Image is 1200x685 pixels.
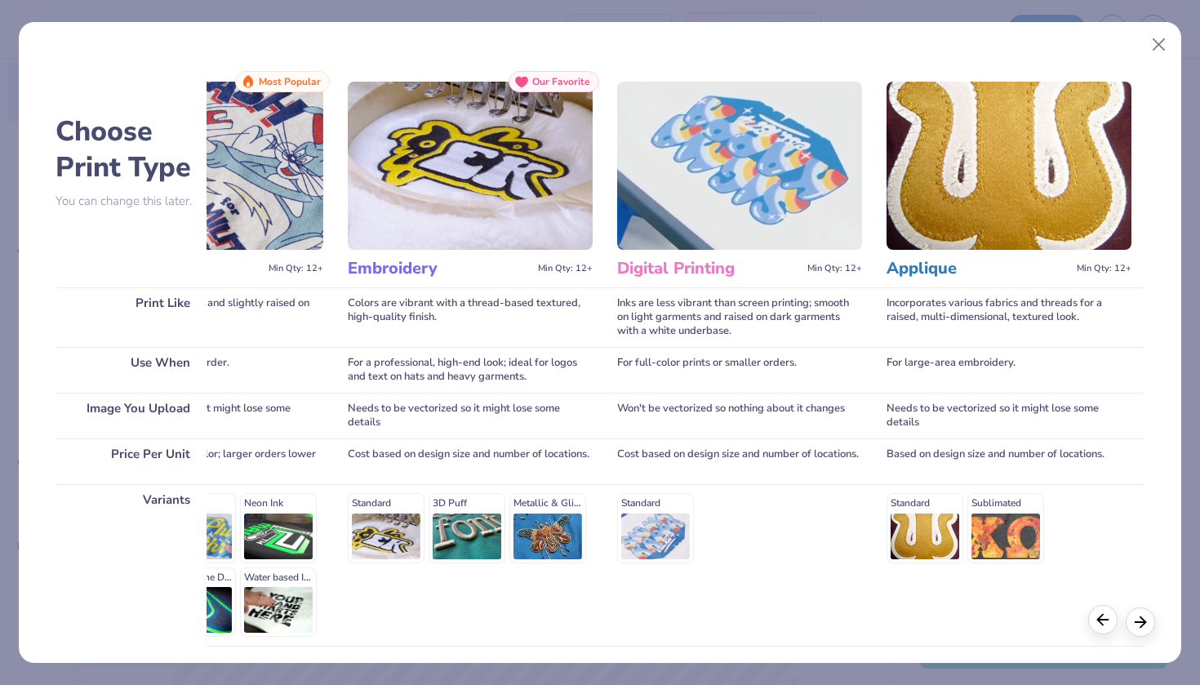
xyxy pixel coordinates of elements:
[617,258,801,279] h3: Digital Printing
[348,393,593,438] div: Needs to be vectorized so it might lose some details
[1144,29,1175,60] button: Close
[887,258,1070,279] h3: Applique
[56,393,207,438] div: Image You Upload
[617,287,862,347] div: Inks are less vibrant than screen printing; smooth on light garments and raised on dark garments ...
[259,76,321,87] span: Most Popular
[538,263,593,274] span: Min Qty: 12+
[1077,263,1131,274] span: Min Qty: 12+
[617,347,862,393] div: For full-color prints or smaller orders.
[617,393,862,438] div: Won't be vectorized so nothing about it changes
[56,347,207,393] div: Use When
[56,287,207,347] div: Print Like
[887,287,1131,347] div: Incorporates various fabrics and threads for a raised, multi-dimensional, textured look.
[887,393,1131,438] div: Needs to be vectorized so it might lose some details
[56,484,207,646] div: Variants
[348,438,593,484] div: Cost based on design size and number of locations.
[348,82,593,250] img: Embroidery
[269,263,323,274] span: Min Qty: 12+
[78,393,323,438] div: Needs to be vectorized so it might lose some details
[56,113,207,185] h2: Choose Print Type
[56,194,207,208] p: You can change this later.
[78,347,323,393] div: For a classic look or large order.
[887,347,1131,393] div: For large-area embroidery.
[617,82,862,250] img: Digital Printing
[887,82,1131,250] img: Applique
[348,347,593,393] div: For a professional, high-end look; ideal for logos and text on hats and heavy garments.
[78,287,323,347] div: Colors will be very vibrant and slightly raised on the garment's surface.
[887,438,1131,484] div: Based on design size and number of locations.
[78,438,323,484] div: Additional cost for each color; larger orders lower the unit price.
[56,438,207,484] div: Price Per Unit
[532,76,590,87] span: Our Favorite
[617,438,862,484] div: Cost based on design size and number of locations.
[807,263,862,274] span: Min Qty: 12+
[348,258,531,279] h3: Embroidery
[348,287,593,347] div: Colors are vibrant with a thread-based textured, high-quality finish.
